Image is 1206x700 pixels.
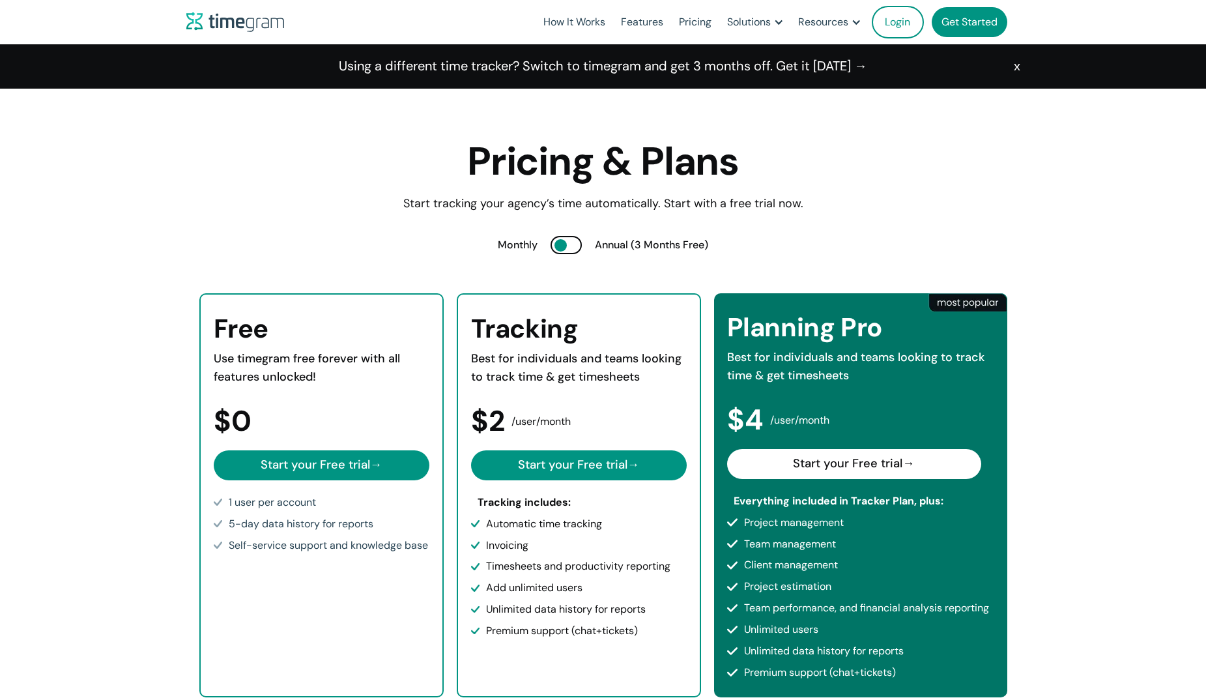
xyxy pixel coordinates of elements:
[744,514,844,532] div: Project management
[370,457,382,473] span: →
[1014,57,1020,76] div: x
[214,413,429,431] div: $0
[486,536,528,555] div: Invoicing
[486,515,602,533] div: Automatic time tracking
[744,556,838,574] div: Client management
[744,642,904,660] div: Unlimited data history for reports
[727,349,994,385] div: Best for individuals and teams looking to track time & get timesheets
[902,456,914,471] span: →
[744,664,896,682] div: Premium support (chat+tickets)
[214,450,429,480] a: Start your Free trial→
[734,492,943,510] div: Everything included in Tracker Plan, plus:
[744,620,818,639] div: Unlimited users
[727,411,994,430] div: $4
[511,413,571,431] span: /user/month
[627,457,639,473] span: →
[932,7,1007,37] a: Get Started
[214,314,429,343] h3: Free
[471,314,687,343] h3: Tracking
[229,515,373,533] div: 5-day data history for reports
[471,450,687,480] a: Start your Free trial→
[339,57,867,76] a: Using a different time tracker? Switch to timegram and get 3 months off. Get it [DATE] →
[595,236,708,254] div: Annual (3 Months Free)
[744,535,836,553] div: Team management
[498,236,538,254] div: Monthly
[486,579,582,597] div: Add unlimited users
[229,493,316,512] div: 1 user per account
[478,493,571,512] div: Tracking includes:
[798,13,848,31] div: Resources
[770,411,829,430] span: /user/month
[229,536,428,555] div: Self-service support and knowledge base
[471,413,687,431] div: $2
[727,13,771,31] div: Solutions
[486,600,646,619] div: Unlimited data history for reports
[727,449,981,479] a: Start your Free trial→
[727,313,994,342] h3: Planning Pro
[872,6,924,38] a: Login
[744,577,831,596] div: Project estimation
[486,622,638,640] div: Premium support (chat+tickets)
[486,557,670,576] div: Timesheets and productivity reporting
[744,599,989,617] div: Team performance, and financial analysis reporting
[471,350,687,386] div: Best for individuals and teams looking to track time & get timesheets
[297,141,910,182] h1: Pricing & Plans
[297,195,910,213] div: Start tracking your agency’s time automatically. Start with a free trial now.
[214,350,429,386] div: Use timegram free forever with all features unlocked!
